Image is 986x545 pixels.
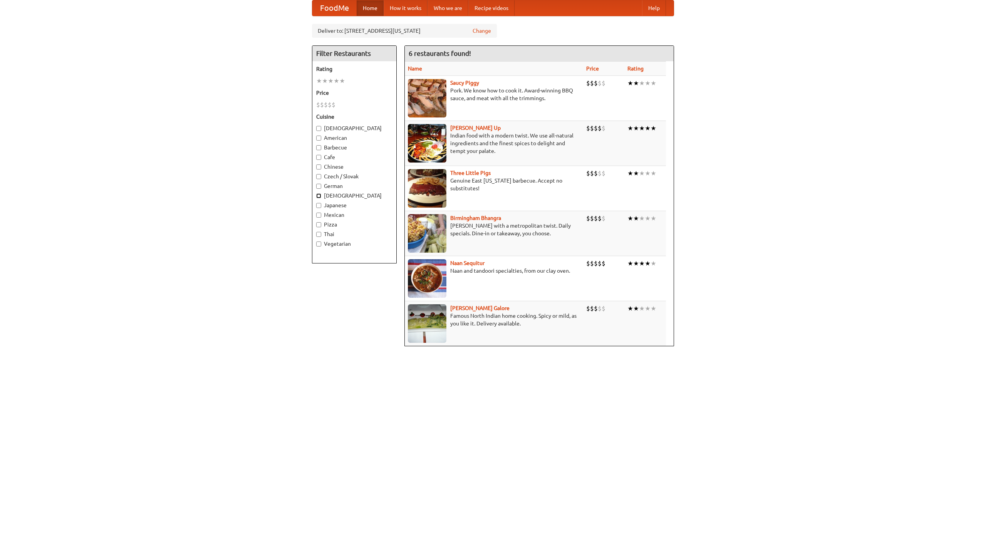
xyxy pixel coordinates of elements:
[639,79,645,87] li: ★
[408,267,580,275] p: Naan and tandoori specialties, from our clay oven.
[312,24,497,38] div: Deliver to: [STREET_ADDRESS][US_STATE]
[602,124,605,132] li: $
[586,124,590,132] li: $
[408,259,446,298] img: naansequitur.jpg
[408,79,446,117] img: saucy.jpg
[408,312,580,327] p: Famous North Indian home cooking. Spicy or mild, as you like it. Delivery available.
[627,124,633,132] li: ★
[408,177,580,192] p: Genuine East [US_STATE] barbecue. Accept no substitutes!
[598,79,602,87] li: $
[450,80,479,86] a: Saucy Piggy
[408,65,422,72] a: Name
[586,214,590,223] li: $
[627,304,633,313] li: ★
[473,27,491,35] a: Change
[316,163,392,171] label: Chinese
[384,0,428,16] a: How it works
[322,77,328,85] li: ★
[627,79,633,87] li: ★
[594,124,598,132] li: $
[645,259,651,268] li: ★
[633,214,639,223] li: ★
[602,214,605,223] li: $
[316,164,321,169] input: Chinese
[316,136,321,141] input: American
[316,230,392,238] label: Thai
[316,213,321,218] input: Mexican
[357,0,384,16] a: Home
[428,0,468,16] a: Who we are
[651,259,656,268] li: ★
[316,174,321,179] input: Czech / Slovak
[639,259,645,268] li: ★
[645,214,651,223] li: ★
[645,304,651,313] li: ★
[320,101,324,109] li: $
[316,241,321,247] input: Vegetarian
[334,77,339,85] li: ★
[651,304,656,313] li: ★
[594,169,598,178] li: $
[594,304,598,313] li: $
[316,184,321,189] input: German
[450,305,510,311] a: [PERSON_NAME] Galore
[586,259,590,268] li: $
[651,169,656,178] li: ★
[316,240,392,248] label: Vegetarian
[316,155,321,160] input: Cafe
[633,304,639,313] li: ★
[316,173,392,180] label: Czech / Slovak
[316,211,392,219] label: Mexican
[316,145,321,150] input: Barbecue
[316,124,392,132] label: [DEMOGRAPHIC_DATA]
[602,79,605,87] li: $
[450,215,501,221] b: Birmingham Bhangra
[409,50,471,57] ng-pluralize: 6 restaurants found!
[450,125,501,131] a: [PERSON_NAME] Up
[408,222,580,237] p: [PERSON_NAME] with a metropolitan twist. Daily specials. Dine-in or takeaway, you choose.
[602,304,605,313] li: $
[316,153,392,161] label: Cafe
[316,134,392,142] label: American
[645,124,651,132] li: ★
[316,77,322,85] li: ★
[450,170,491,176] a: Three Little Pigs
[590,169,594,178] li: $
[316,144,392,151] label: Barbecue
[316,126,321,131] input: [DEMOGRAPHIC_DATA]
[408,304,446,343] img: currygalore.jpg
[594,259,598,268] li: $
[633,79,639,87] li: ★
[645,79,651,87] li: ★
[408,214,446,253] img: bhangra.jpg
[627,259,633,268] li: ★
[590,259,594,268] li: $
[590,214,594,223] li: $
[590,124,594,132] li: $
[316,221,392,228] label: Pizza
[312,46,396,61] h4: Filter Restaurants
[316,201,392,209] label: Japanese
[598,124,602,132] li: $
[586,304,590,313] li: $
[316,203,321,208] input: Japanese
[633,169,639,178] li: ★
[586,65,599,72] a: Price
[639,124,645,132] li: ★
[651,79,656,87] li: ★
[627,169,633,178] li: ★
[645,169,651,178] li: ★
[408,124,446,163] img: curryup.jpg
[316,113,392,121] h5: Cuisine
[586,169,590,178] li: $
[328,101,332,109] li: $
[594,214,598,223] li: $
[590,304,594,313] li: $
[332,101,335,109] li: $
[450,260,485,266] b: Naan Sequitur
[594,79,598,87] li: $
[316,193,321,198] input: [DEMOGRAPHIC_DATA]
